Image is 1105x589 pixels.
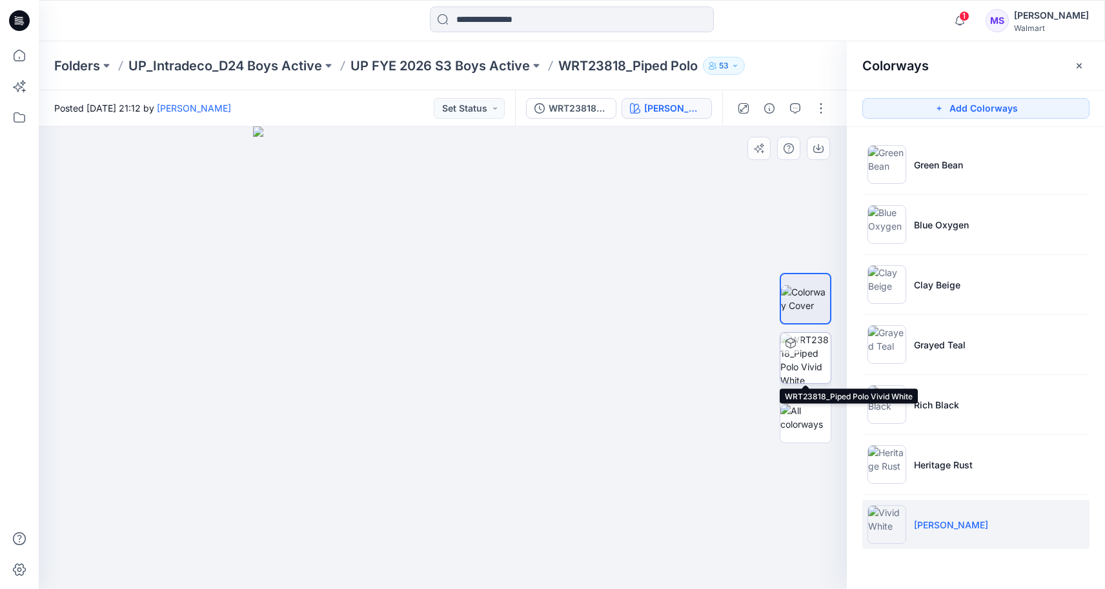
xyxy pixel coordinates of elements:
p: Green Bean [914,158,963,172]
span: Posted [DATE] 21:12 by [54,101,231,115]
img: Green Bean [867,145,906,184]
div: MS [986,9,1009,32]
a: UP_Intradeco_D24 Boys Active [128,57,322,75]
span: 1 [959,11,969,21]
p: WRT23818_Piped Polo [558,57,698,75]
a: UP FYE 2026 S3 Boys Active [350,57,530,75]
img: All colorways [780,404,831,431]
p: Blue Oxygen [914,218,969,232]
p: 53 [719,59,729,73]
div: WRT23818_Piped Polo [549,101,608,115]
button: Add Colorways [862,98,1090,119]
img: eyJhbGciOiJIUzI1NiIsImtpZCI6IjAiLCJzbHQiOiJzZXMiLCJ0eXAiOiJKV1QifQ.eyJkYXRhIjp7InR5cGUiOiJzdG9yYW... [253,126,633,589]
p: [PERSON_NAME] [914,518,988,532]
img: Clay Beige [867,265,906,304]
a: Folders [54,57,100,75]
h2: Colorways [862,58,929,74]
img: Colorway Cover [781,285,830,312]
div: [PERSON_NAME] [644,101,704,115]
div: Walmart [1014,23,1089,33]
p: Grayed Teal [914,338,966,352]
img: Vivid White [867,505,906,544]
img: Rich Black [867,385,906,424]
div: [PERSON_NAME] [1014,8,1089,23]
img: Grayed Teal [867,325,906,364]
img: Blue Oxygen [867,205,906,244]
p: Heritage Rust [914,458,973,472]
p: Clay Beige [914,278,960,292]
button: 53 [703,57,745,75]
img: WRT23818_Piped Polo Vivid White [780,333,831,383]
p: Rich Black [914,398,959,412]
img: Heritage Rust [867,445,906,484]
a: [PERSON_NAME] [157,103,231,114]
button: [PERSON_NAME] [622,98,712,119]
button: WRT23818_Piped Polo [526,98,616,119]
button: Details [759,98,780,119]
